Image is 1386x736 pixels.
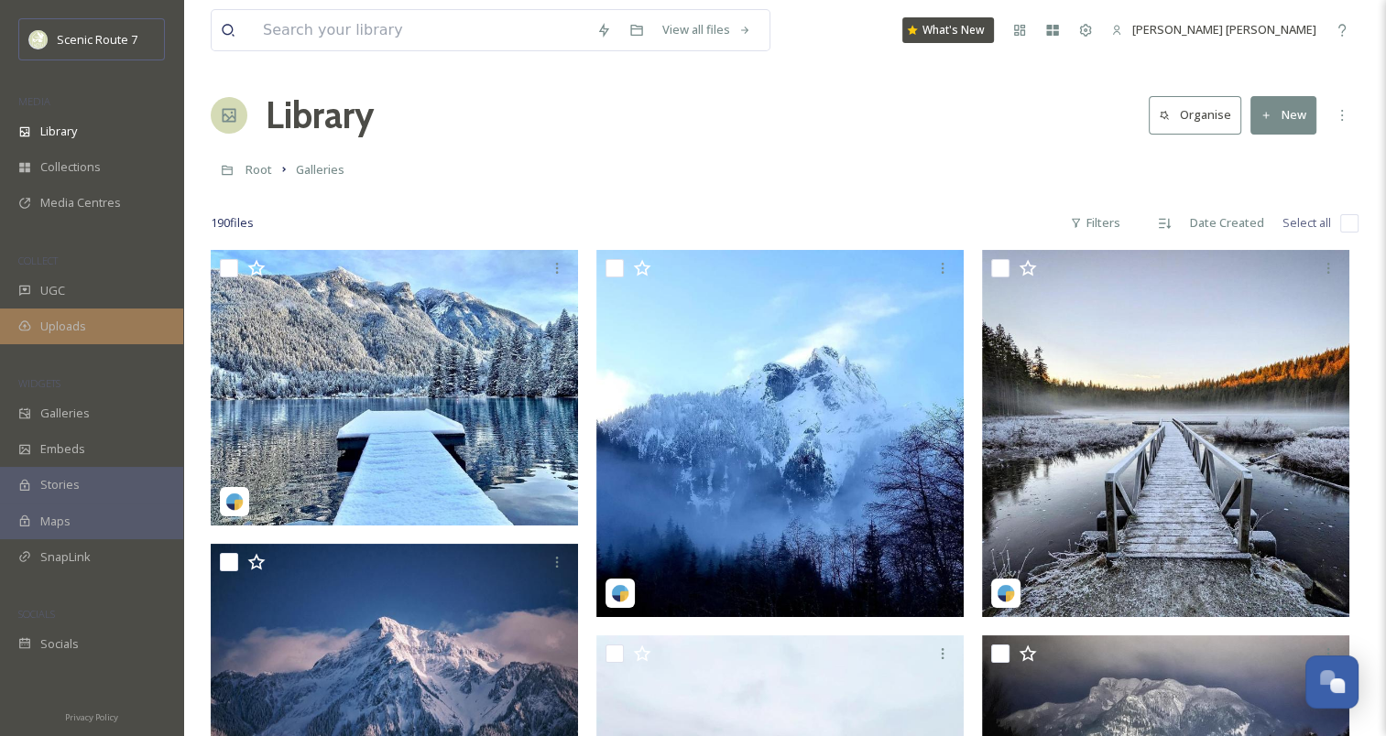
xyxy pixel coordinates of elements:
span: Root [246,161,272,178]
span: SOCIALS [18,607,55,621]
div: Date Created [1181,205,1273,241]
a: Privacy Policy [65,705,118,727]
div: Filters [1061,205,1130,241]
span: 190 file s [211,214,254,232]
button: Organise [1149,96,1241,134]
img: 8track_go_go_02052025_17953544158620860.jpg [982,250,1349,617]
span: Collections [40,158,101,176]
span: Library [40,123,77,140]
a: View all files [653,12,760,48]
a: [PERSON_NAME] [PERSON_NAME] [1102,12,1326,48]
span: Socials [40,635,79,653]
a: What's New [902,17,994,43]
img: snapsea-logo.png [997,584,1015,602]
span: Embeds [40,440,85,458]
a: Organise [1149,96,1250,134]
span: Galleries [296,161,344,178]
span: Select all [1282,214,1331,232]
span: Uploads [40,318,86,335]
span: Galleries [40,405,90,422]
input: Search your library [254,10,587,50]
span: WIDGETS [18,376,60,390]
span: Maps [40,513,71,530]
span: COLLECT [18,254,58,267]
span: UGC [40,282,65,299]
span: [PERSON_NAME] [PERSON_NAME] [1132,21,1316,38]
button: Open Chat [1305,655,1359,709]
span: Stories [40,476,80,493]
img: snapsea-logo.png [611,584,629,602]
span: Media Centres [40,194,121,211]
span: Scenic Route 7 [57,31,137,48]
span: SnapLink [40,548,91,566]
img: scenic_adventure__02052025_17994961150395283.jpg [211,250,578,525]
button: New [1250,96,1316,134]
span: MEDIA [18,94,50,108]
a: Galleries [296,158,344,180]
img: SnapSea%20Square%20Logo.png [29,30,48,49]
a: Library [266,88,374,143]
span: Privacy Policy [65,711,118,723]
img: sandyssaltairphotos_02052025_17869986353190748.jpg [596,250,964,617]
a: Root [246,158,272,180]
img: snapsea-logo.png [225,492,244,511]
